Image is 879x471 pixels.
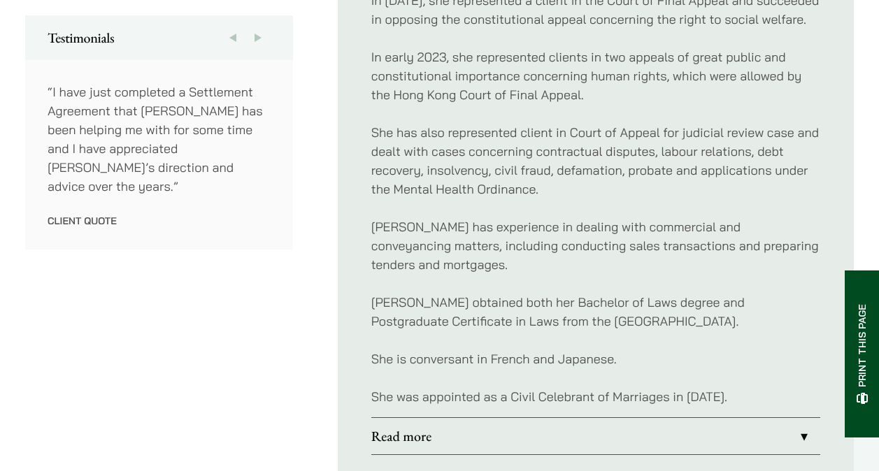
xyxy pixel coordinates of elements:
a: Read more [371,418,820,454]
p: She is conversant in French and Japanese. [371,349,820,368]
h2: Testimonials [48,29,271,46]
p: “I have just completed a Settlement Agreement that [PERSON_NAME] has been helping me with for som... [48,82,271,196]
p: In early 2023, she represented clients in two appeals of great public and constitutional importan... [371,48,820,104]
p: She has also represented client in Court of Appeal for judicial review case and dealt with cases ... [371,123,820,198]
p: Client Quote [48,215,271,227]
button: Previous [220,15,245,60]
p: [PERSON_NAME] has experience in dealing with commercial and conveyancing matters, including condu... [371,217,820,274]
button: Next [245,15,271,60]
p: She was appointed as a Civil Celebrant of Marriages in [DATE]. [371,387,820,406]
p: [PERSON_NAME] obtained both her Bachelor of Laws degree and Postgraduate Certificate in Laws from... [371,293,820,331]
